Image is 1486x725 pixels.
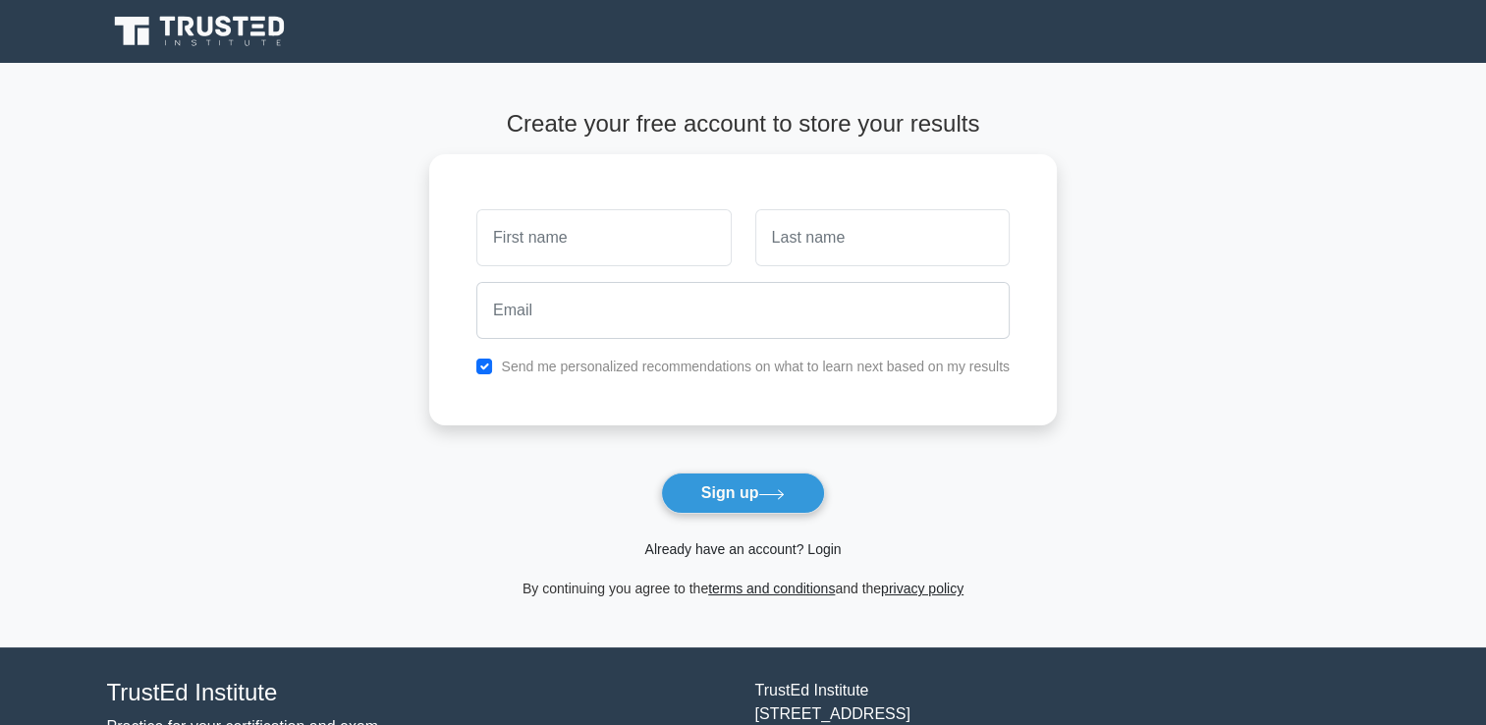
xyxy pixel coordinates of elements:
label: Send me personalized recommendations on what to learn next based on my results [501,359,1010,374]
button: Sign up [661,473,826,514]
h4: Create your free account to store your results [429,110,1057,139]
a: privacy policy [881,581,963,596]
h4: TrustEd Institute [107,679,732,707]
input: Email [476,282,1010,339]
input: Last name [755,209,1010,266]
input: First name [476,209,731,266]
a: Already have an account? Login [644,541,841,557]
div: By continuing you agree to the and the [417,577,1069,600]
a: terms and conditions [708,581,835,596]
